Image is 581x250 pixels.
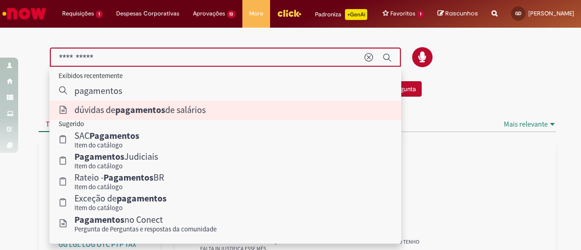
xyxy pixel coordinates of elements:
span: Aprovações [193,9,225,18]
p: +GenAi [345,9,367,20]
span: 13 [227,10,236,18]
span: 1 [96,10,103,18]
span: More [249,9,263,18]
span: 1 [417,10,424,18]
span: Despesas Corporativas [116,9,179,18]
span: Favoritos [390,9,415,18]
img: ServiceNow [1,5,48,23]
a: Rascunhos [438,10,478,18]
span: GD [515,10,522,16]
span: Rascunhos [445,9,478,18]
div: Padroniza [315,9,367,20]
img: click_logo_yellow_360x200.png [277,6,301,20]
span: Requisições [62,9,94,18]
span: [PERSON_NAME] [528,10,574,17]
